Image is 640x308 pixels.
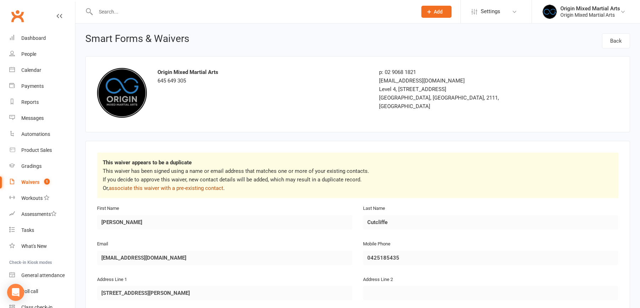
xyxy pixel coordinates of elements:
a: Tasks [9,222,75,238]
a: People [9,46,75,62]
strong: Origin Mixed Martial Arts [158,69,218,75]
div: [EMAIL_ADDRESS][DOMAIN_NAME] [379,76,546,85]
a: General attendance kiosk mode [9,267,75,283]
a: Waivers 1 [9,174,75,190]
img: image1661666257.png [97,68,147,118]
div: Gradings [21,163,42,169]
div: People [21,51,36,57]
div: What's New [21,243,47,249]
a: What's New [9,238,75,254]
div: p: 02 9068 1821 [379,68,546,76]
a: Reports [9,94,75,110]
div: Automations [21,131,50,137]
div: [GEOGRAPHIC_DATA], [GEOGRAPHIC_DATA], 2111, [GEOGRAPHIC_DATA] [379,94,546,111]
a: associate this waiver with a pre-existing contact [109,185,223,191]
a: Automations [9,126,75,142]
a: Workouts [9,190,75,206]
a: Payments [9,78,75,94]
label: Address Line 2 [363,276,393,283]
div: Product Sales [21,147,52,153]
div: Open Intercom Messenger [7,284,24,301]
a: Messages [9,110,75,126]
div: Roll call [21,288,38,294]
div: Tasks [21,227,34,233]
div: 645 649 305 [158,68,368,85]
div: Origin Mixed Martial Arts [560,12,620,18]
div: Messages [21,115,44,121]
h1: Smart Forms & Waivers [85,33,189,46]
label: Last Name [363,205,385,212]
div: Dashboard [21,35,46,41]
a: Gradings [9,158,75,174]
span: 1 [44,179,50,185]
div: Calendar [21,67,41,73]
p: This waiver has been signed using a name or email address that matches one or more of your existi... [103,167,613,192]
strong: This waiver appears to be a duplicate [103,159,192,166]
a: Dashboard [9,30,75,46]
div: Origin Mixed Martial Arts [560,5,620,12]
div: Waivers [21,179,39,185]
input: Search... [94,7,412,17]
div: Level 4, [STREET_ADDRESS] [379,85,546,94]
a: Assessments [9,206,75,222]
div: Assessments [21,211,57,217]
div: General attendance [21,272,65,278]
label: Address Line 1 [97,276,127,283]
label: Mobile Phone [363,240,390,248]
div: Reports [21,99,39,105]
a: Calendar [9,62,75,78]
div: Payments [21,83,44,89]
span: Settings [481,4,500,20]
a: Roll call [9,283,75,299]
span: Add [434,9,443,15]
div: Workouts [21,195,43,201]
a: Back [602,33,630,48]
img: thumb_image1665119159.png [543,5,557,19]
button: Add [421,6,452,18]
label: Email [97,240,108,248]
label: First Name [97,205,119,212]
a: Product Sales [9,142,75,158]
a: Clubworx [9,7,26,25]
